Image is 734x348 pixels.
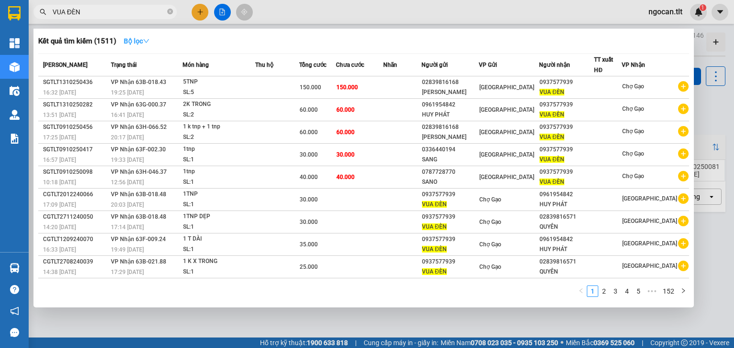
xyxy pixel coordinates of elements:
[143,38,150,44] span: down
[540,200,594,210] div: HUY PHÁT
[678,171,689,181] span: plus-circle
[38,36,116,46] h3: Kết quả tìm kiếm ( 1511 )
[300,129,318,136] span: 60.000
[622,150,644,157] span: Chợ Gạo
[383,62,397,68] span: Nhãn
[479,219,501,225] span: Chợ Gạo
[43,212,108,222] div: CGTLT2711240050
[421,62,448,68] span: Người gửi
[183,110,255,120] div: SL: 2
[183,122,255,132] div: 1 k tnp + 1 tnp
[111,201,144,208] span: 20:03 [DATE]
[575,285,587,297] li: Previous Page
[633,286,644,296] a: 5
[43,89,76,96] span: 16:32 [DATE]
[479,196,501,203] span: Chợ Gạo
[43,77,108,87] div: SGTLT1310250436
[540,111,564,118] span: VUA ĐÈN
[53,7,165,17] input: Tìm tên, số ĐT hoặc mã đơn
[300,84,321,91] span: 150.000
[111,258,166,265] span: VP Nhận 63B-021.88
[644,285,659,297] span: •••
[598,285,610,297] li: 2
[622,105,644,112] span: Chợ Gạo
[540,279,594,289] div: 0702685682
[183,189,255,200] div: 1TNP
[422,110,478,120] div: HUY PHÁT
[422,177,478,187] div: SANO
[578,288,584,294] span: left
[183,279,255,289] div: 5.200.000 Đ ( TH
[116,33,157,49] button: Bộ lọcdown
[43,179,76,186] span: 10:18 [DATE]
[422,201,447,208] span: VUA ĐÈN
[678,285,689,297] button: right
[479,62,497,68] span: VP Gửi
[644,285,659,297] li: Next 5 Pages
[622,286,632,296] a: 4
[111,112,144,118] span: 16:41 [DATE]
[299,62,326,68] span: Tổng cước
[183,267,255,277] div: SL: 1
[587,286,598,296] a: 1
[678,148,689,159] span: plus-circle
[422,279,478,289] div: 0937577939
[622,173,644,179] span: Chợ Gạo
[540,234,594,244] div: 0961954842
[43,134,76,141] span: 17:25 [DATE]
[659,285,678,297] li: 152
[183,155,255,165] div: SL: 1
[10,285,19,294] span: question-circle
[183,211,255,222] div: 1TNP DẸP
[678,261,689,271] span: plus-circle
[539,62,570,68] span: Người nhận
[422,268,447,275] span: VUA ĐÈN
[621,285,633,297] li: 4
[540,212,594,222] div: 02839816571
[10,263,20,273] img: warehouse-icon
[300,241,318,248] span: 35.000
[111,169,167,175] span: VP Nhận 63H-046.37
[422,145,478,155] div: 0336440194
[167,8,173,17] span: close-circle
[540,89,564,95] span: VUA ĐÈN
[336,129,355,136] span: 60.000
[111,246,144,253] span: 19:49 [DATE]
[479,84,534,91] span: [GEOGRAPHIC_DATA]
[43,190,108,200] div: CGTLT2012240066
[111,224,144,231] span: 17:14 [DATE]
[43,112,76,118] span: 13:51 [DATE]
[678,193,689,204] span: plus-circle
[300,196,318,203] span: 30.000
[599,286,609,296] a: 2
[678,216,689,226] span: plus-circle
[422,212,478,222] div: 0937577939
[43,167,108,177] div: SGTLT0910250098
[422,190,478,200] div: 0937577939
[422,87,478,97] div: [PERSON_NAME]
[183,234,255,244] div: 1 T DÀI
[183,132,255,143] div: SL: 2
[540,134,564,140] span: VUA ĐÈN
[111,134,144,141] span: 20:17 [DATE]
[622,128,644,135] span: Chợ Gạo
[111,101,166,108] span: VP Nhận 63G-000.37
[680,288,686,294] span: right
[111,191,166,198] span: VP Nhận 63B-018.48
[575,285,587,297] button: left
[183,200,255,210] div: SL: 1
[678,104,689,114] span: plus-circle
[479,151,534,158] span: [GEOGRAPHIC_DATA]
[10,134,20,144] img: solution-icon
[540,156,564,163] span: VUA ĐÈN
[422,246,447,253] span: VUA ĐÈN
[479,106,534,113] span: [GEOGRAPHIC_DATA]
[183,177,255,188] div: SL: 1
[610,286,621,296] a: 3
[183,144,255,155] div: 1tnp
[111,269,144,275] span: 17:29 [DATE]
[43,157,76,163] span: 16:57 [DATE]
